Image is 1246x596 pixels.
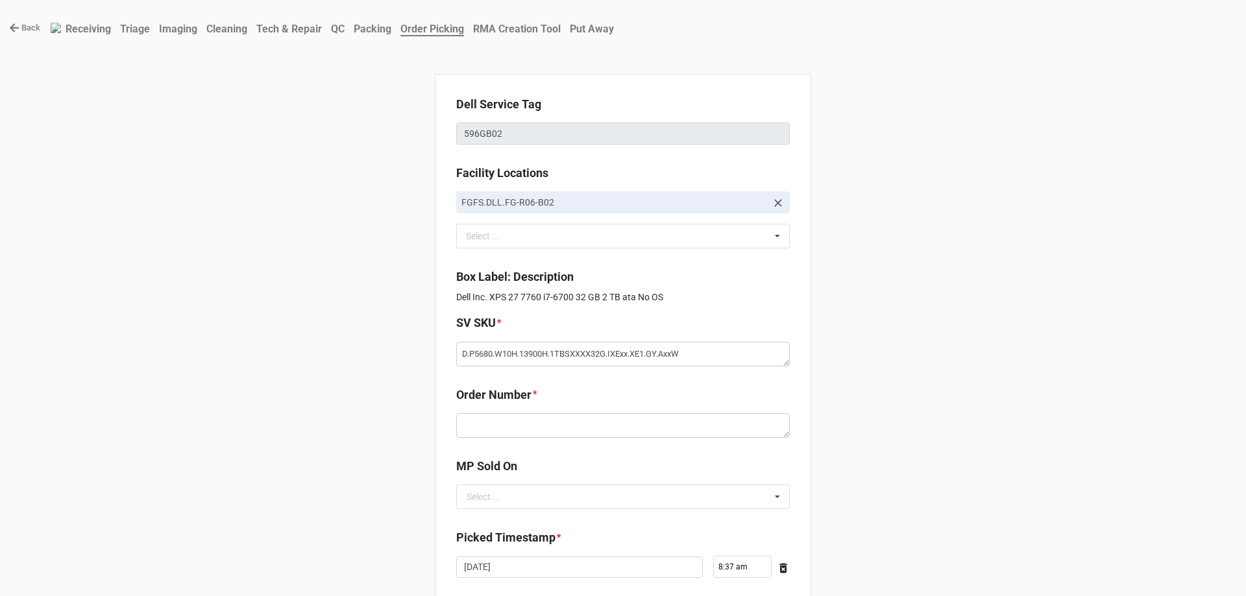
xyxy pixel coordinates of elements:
[256,23,322,35] b: Tech & Repair
[326,16,349,42] a: QC
[206,23,247,35] b: Cleaning
[61,16,116,42] a: Receiving
[456,556,703,578] input: Date
[154,16,202,42] a: Imaging
[565,16,618,42] a: Put Away
[467,492,500,501] div: Select ...
[354,23,391,35] b: Packing
[331,23,345,35] b: QC
[456,314,496,332] label: SV SKU
[120,23,150,35] b: Triage
[456,291,790,304] p: Dell Inc. XPS 27 7760 i7-6700 32 GB 2 TB ata No OS
[463,228,519,243] div: Select ...
[456,529,556,547] label: Picked Timestamp
[9,21,40,34] a: Back
[456,270,574,283] b: Box Label: Description
[469,16,565,42] a: RMA Creation Tool
[202,16,252,42] a: Cleaning
[66,23,111,35] b: Receiving
[713,556,772,578] input: Time
[159,23,197,35] b: Imaging
[400,23,464,36] b: Order Picking
[456,95,541,113] label: Dell Service Tag
[456,164,548,182] label: Facility Locations
[396,16,469,42] a: Order Picking
[570,23,614,35] b: Put Away
[349,16,396,42] a: Packing
[461,196,766,209] p: FGFS.DLL.FG-R06-B02
[456,457,517,475] label: MP Sold On
[456,342,790,366] textarea: D.P5680.W10H.13900H.1TBSXXXX32G.IXExx.XE1.GY.AxxW
[456,386,531,404] label: Order Number
[252,16,326,42] a: Tech & Repair
[116,16,154,42] a: Triage
[473,23,561,35] b: RMA Creation Tool
[51,23,61,33] img: RexiLogo.png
